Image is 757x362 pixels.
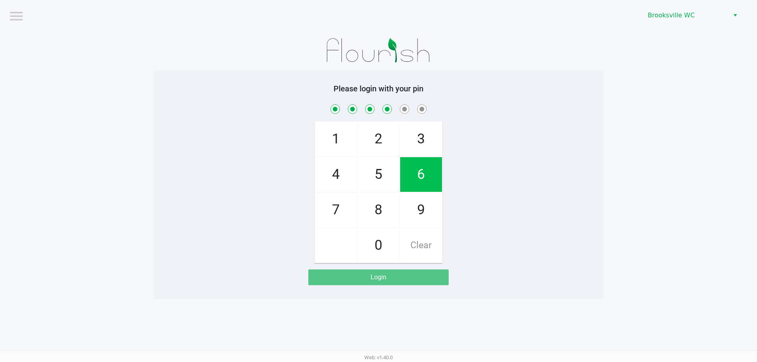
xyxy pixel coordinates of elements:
span: 2 [358,122,399,156]
span: 3 [400,122,442,156]
span: Web: v1.40.0 [364,355,393,360]
span: 1 [315,122,357,156]
span: 0 [358,228,399,263]
h5: Please login with your pin [160,84,597,93]
span: Clear [400,228,442,263]
span: 8 [358,193,399,227]
button: Select [729,8,741,22]
span: 9 [400,193,442,227]
span: 5 [358,157,399,192]
span: 6 [400,157,442,192]
span: 4 [315,157,357,192]
span: 7 [315,193,357,227]
span: Brooksville WC [648,11,725,20]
